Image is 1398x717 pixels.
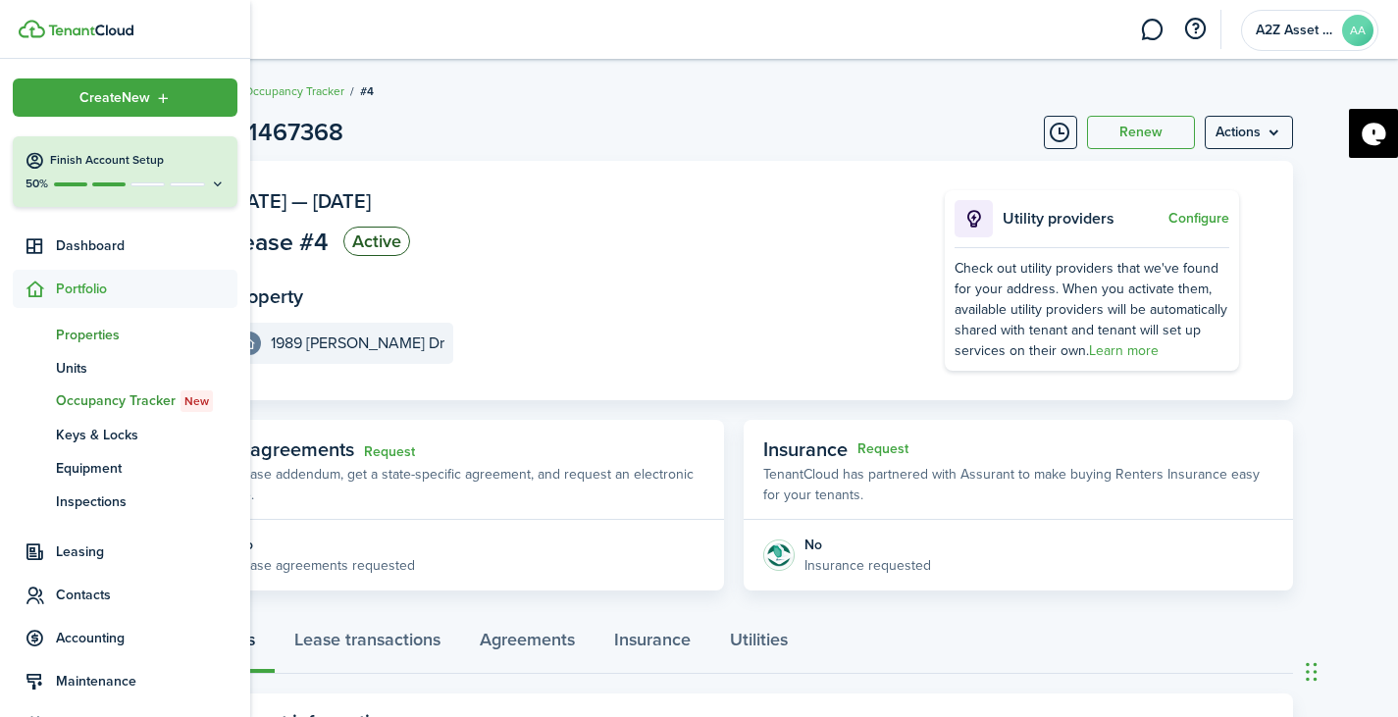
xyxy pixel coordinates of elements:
span: Insurance [763,435,848,464]
span: Contacts [56,585,237,605]
img: TenantCloud [48,25,133,36]
p: Utility providers [1003,207,1164,230]
button: Open menu [1205,116,1293,149]
span: A2Z Asset Solutions LLC [1256,24,1334,37]
h1: No.1467368 [213,114,343,151]
avatar-text: AA [1342,15,1373,46]
button: Renew [1087,116,1195,149]
status: Active [343,227,410,256]
iframe: Chat Widget [1300,623,1398,717]
span: Inspections [56,491,237,512]
p: TenantCloud has partnered with Assurant to make buying Renters Insurance easy for your tenants. [763,464,1273,505]
div: Drag [1306,642,1318,701]
div: Check out utility providers that we've found for your address. When you activate them, available ... [955,258,1229,361]
a: Keys & Locks [13,418,237,451]
a: Learn more [1089,340,1159,361]
span: Equipment [56,458,237,479]
span: Leasing [56,541,237,562]
button: Open menu [13,78,237,117]
p: 50% [25,176,49,192]
a: Equipment [13,451,237,485]
span: Lease #4 [229,230,329,254]
img: Insurance protection [763,539,795,571]
span: Lease agreements [194,435,354,464]
panel-main-title: Property [229,285,303,308]
a: Inspections [13,485,237,518]
p: Lease agreements requested [235,555,415,576]
span: [DATE] [229,186,286,216]
a: Dashboard [13,227,237,265]
span: Accounting [56,628,237,648]
span: Dashboard [56,235,237,256]
span: — [291,186,308,216]
p: Build a lease addendum, get a state-specific agreement, and request an electronic signature. [194,464,704,505]
span: Keys & Locks [56,425,237,445]
a: Request [364,444,415,460]
span: Maintenance [56,671,237,691]
a: Properties [13,318,237,351]
span: #4 [360,82,374,100]
h4: Finish Account Setup [50,152,226,169]
button: Timeline [1044,116,1077,149]
span: New [184,392,209,410]
e-details-info-title: 1989 [PERSON_NAME] Dr [271,334,444,352]
div: No [804,535,931,555]
span: Portfolio [56,279,237,299]
a: Agreements [460,615,595,674]
span: Occupancy Tracker [56,390,237,412]
button: Configure [1168,211,1229,227]
button: Open resource center [1178,13,1212,46]
span: Properties [56,325,237,345]
a: Occupancy TrackerNew [13,384,237,418]
a: Utilities [710,615,807,674]
a: Lease transactions [275,615,460,674]
a: Insurance [595,615,710,674]
a: Units [13,351,237,384]
span: Units [56,358,237,379]
span: [DATE] [313,186,371,216]
a: Messaging [1133,5,1170,55]
a: Occupancy Tracker [244,82,344,100]
div: No [235,535,415,555]
button: Request [857,441,908,457]
menu-btn: Actions [1205,116,1293,149]
img: TenantCloud [19,20,45,38]
button: Finish Account Setup50% [13,136,237,207]
p: Insurance requested [804,555,931,576]
span: Create New [79,91,150,105]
